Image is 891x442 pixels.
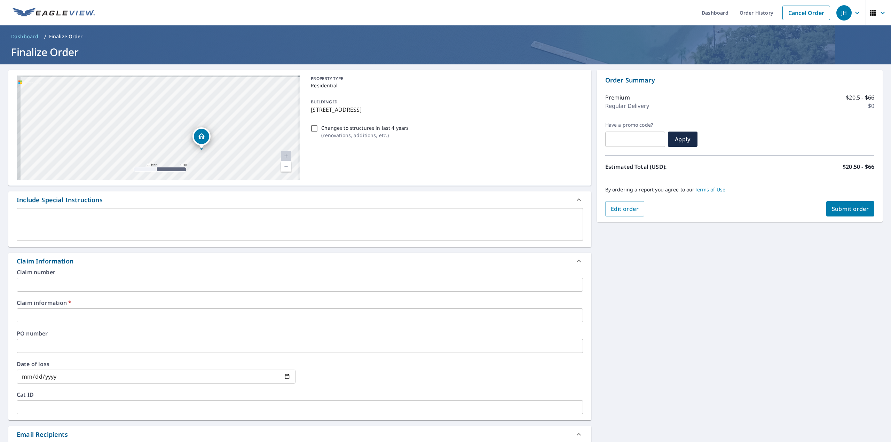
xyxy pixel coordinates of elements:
p: Regular Delivery [605,102,649,110]
span: Dashboard [11,33,39,40]
a: Terms of Use [695,186,726,193]
button: Submit order [826,201,875,216]
p: Order Summary [605,76,874,85]
p: Changes to structures in last 4 years [321,124,409,132]
label: Date of loss [17,361,295,367]
p: PROPERTY TYPE [311,76,580,82]
label: Claim number [17,269,583,275]
p: Premium [605,93,630,102]
a: Current Level 20, Zoom In Disabled [281,151,291,161]
div: Dropped pin, building 1, Residential property, 2212 Blueberry Dr Elkton, VA 22827 [192,127,211,149]
div: Claim Information [8,253,591,269]
h1: Finalize Order [8,45,883,59]
p: $0 [868,102,874,110]
button: Edit order [605,201,645,216]
nav: breadcrumb [8,31,883,42]
label: Cat ID [17,392,583,397]
div: Include Special Instructions [8,191,591,208]
p: [STREET_ADDRESS] [311,105,580,114]
span: Submit order [832,205,869,213]
div: Email Recipients [17,430,68,439]
div: Claim Information [17,256,73,266]
span: Edit order [611,205,639,213]
div: Include Special Instructions [17,195,103,205]
p: BUILDING ID [311,99,338,105]
p: ( renovations, additions, etc. ) [321,132,409,139]
label: Have a promo code? [605,122,665,128]
a: Cancel Order [782,6,830,20]
img: EV Logo [13,8,95,18]
p: Estimated Total (USD): [605,163,740,171]
p: Residential [311,82,580,89]
a: Current Level 20, Zoom Out [281,161,291,172]
button: Apply [668,132,697,147]
p: Finalize Order [49,33,83,40]
li: / [44,32,46,41]
label: Claim information [17,300,583,306]
div: JH [836,5,852,21]
p: $20.50 - $66 [843,163,874,171]
span: Apply [673,135,692,143]
a: Dashboard [8,31,41,42]
p: By ordering a report you agree to our [605,187,874,193]
label: PO number [17,331,583,336]
p: $20.5 - $66 [846,93,874,102]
